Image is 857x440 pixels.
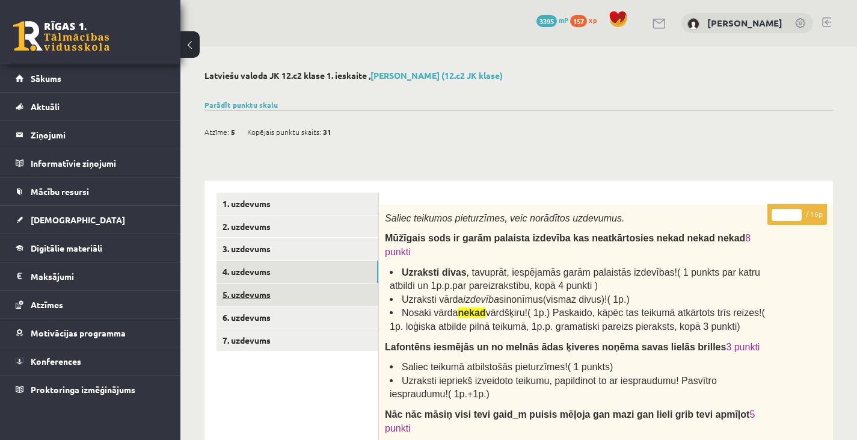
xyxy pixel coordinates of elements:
[31,73,61,84] span: Sākums
[16,376,165,403] a: Proktoringa izmēģinājums
[231,123,235,141] span: 5
[589,15,597,25] span: xp
[570,15,587,27] span: 157
[559,15,568,25] span: mP
[217,261,378,283] a: 4. uzdevums
[12,12,429,265] body: Bagātinātā teksta redaktors, wiswyg-editor-user-answer-47024838428840
[217,215,378,238] a: 2. uzdevums
[217,306,378,329] a: 6. uzdevums
[402,362,613,372] span: Saliec teikumā atbilstošās pieturzīmes!( 1 punkts)
[16,121,165,149] a: Ziņojumi
[390,267,760,291] span: , tavuprāt, iespējamās garām palaistās izdevības!( 1 punkts par katru atbildi un 1p.p.par pareizr...
[385,233,751,257] span: 8 punkti
[31,186,89,197] span: Mācību resursi
[16,149,165,177] a: Informatīvie ziņojumi
[31,149,165,177] legend: Informatīvie ziņojumi
[536,15,557,27] span: 3395
[707,17,782,29] a: [PERSON_NAME]
[204,70,833,81] h2: Latviešu valoda JK 12.c2 klase 1. ieskaite ,
[16,319,165,347] a: Motivācijas programma
[370,70,503,81] a: [PERSON_NAME] (12.c2 JK klase)
[247,123,321,141] span: Kopējais punktu skaits:
[390,308,765,332] span: Nosaki vārda vārdšķiru!( 1p.) Paskaido, kāpēc tas teikumā atkārtots trīs reizes!( 1p. loģiska atb...
[385,213,624,223] span: Saliec teikumos pieturzīmes, veic norādītos uzdevumus.
[570,15,603,25] a: 157 xp
[16,206,165,234] a: [DEMOGRAPHIC_DATA]
[458,308,485,318] strong: nekad
[31,356,81,367] span: Konferences
[402,294,630,305] span: Uzraksti vārda sinonīmus(vismaz divus)!( 1p.)
[16,64,165,92] a: Sākums
[31,101,60,112] span: Aktuāli
[31,214,125,225] span: [DEMOGRAPHIC_DATA]
[323,123,331,141] span: 31
[385,409,749,420] span: Nāc nāc māsiņ visi tevi gaid_m puisis mēļoja gan mazi gan lieli grib tevi apmīļot
[385,409,755,433] span: 5 punkti
[31,243,102,253] span: Digitālie materiāli
[31,299,63,310] span: Atzīmes
[204,100,278,110] a: Parādīt punktu skalu
[217,284,378,306] a: 5. uzdevums
[217,329,378,352] a: 7. uzdevums
[217,193,378,215] a: 1. uzdevums
[16,262,165,290] a: Maksājumi
[31,262,165,290] legend: Maksājumi
[463,294,499,305] i: izdevība
[16,234,165,262] a: Digitālie materiāli
[16,178,165,205] a: Mācību resursi
[767,204,827,225] p: / 16p
[31,327,126,338] span: Motivācijas programma
[16,93,165,120] a: Aktuāli
[13,21,109,51] a: Rīgas 1. Tālmācības vidusskola
[16,291,165,318] a: Atzīmes
[402,267,467,277] span: Uzraksti divas
[385,233,745,243] span: Mūžīgais sods ir garām palaista izdevība kas neatkārtosies nekad nekad nekad
[16,347,165,375] a: Konferences
[217,238,378,260] a: 3. uzdevums
[536,15,568,25] a: 3395 mP
[687,18,699,30] img: Nikoletta Nikolajenko
[31,384,135,395] span: Proktoringa izmēģinājums
[726,342,760,352] span: 3 punkti
[385,342,726,352] span: Lafontēns iesmējās un no melnās ādas ķiveres noņēma savas lielās brilles
[390,376,717,400] span: Uzraksti iepriekš izveidoto teikumu, papildinot to ar iespraudumu! Pasvītro iespraudumu!( 1p.+1p.)
[204,123,229,141] span: Atzīme:
[31,121,165,149] legend: Ziņojumi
